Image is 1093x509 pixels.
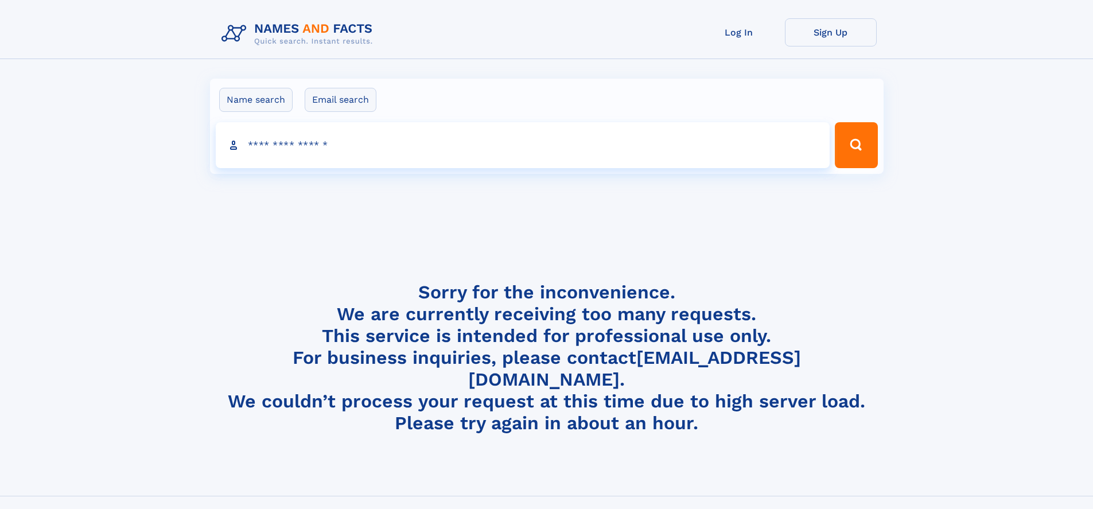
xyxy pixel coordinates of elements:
[785,18,877,46] a: Sign Up
[216,122,830,168] input: search input
[217,18,382,49] img: Logo Names and Facts
[305,88,376,112] label: Email search
[835,122,877,168] button: Search Button
[693,18,785,46] a: Log In
[219,88,293,112] label: Name search
[468,347,801,390] a: [EMAIL_ADDRESS][DOMAIN_NAME]
[217,281,877,434] h4: Sorry for the inconvenience. We are currently receiving too many requests. This service is intend...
